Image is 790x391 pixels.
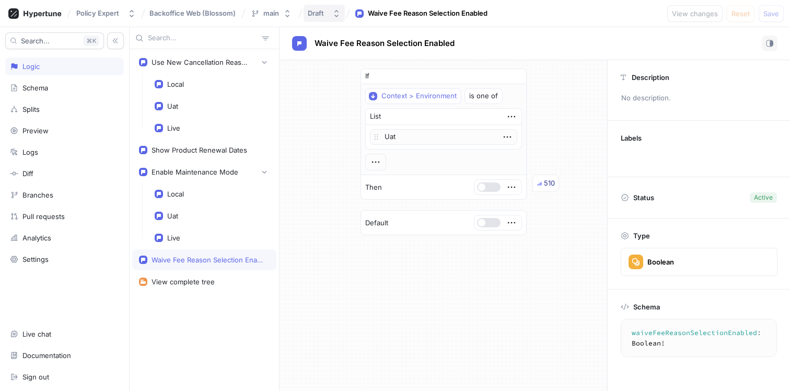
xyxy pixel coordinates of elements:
div: is one of [469,93,498,99]
div: Waive Fee Reason Selection Enabled [152,256,265,264]
button: Search...K [5,32,104,49]
div: Uat [167,212,178,220]
div: Local [167,190,184,198]
div: Splits [22,105,40,113]
div: Active [754,193,773,202]
p: Description [632,73,669,82]
p: If [365,71,369,82]
div: Use New Cancellation Reasons [152,58,251,66]
div: Analytics [22,234,51,242]
p: Type [633,232,650,240]
p: Waive Fee Reason Selection Enabled [315,38,455,50]
div: View complete tree [152,278,215,286]
div: Show Product Renewal Dates [152,146,247,154]
button: main [247,5,296,22]
button: Boolean [621,248,777,276]
div: Preview [22,126,49,135]
p: Then [365,182,382,193]
span: Save [763,10,779,17]
div: Sign out [22,373,49,381]
div: Live [167,124,180,132]
div: Logic [22,62,40,71]
div: Schema [22,84,48,92]
div: Enable Maintenance Mode [152,168,238,176]
a: Documentation [5,347,124,364]
div: Diff [22,169,33,178]
input: Search... [148,33,258,43]
div: Uat [167,102,178,110]
div: K [83,36,99,46]
button: Reset [727,5,754,22]
span: Reset [731,10,750,17]
button: Draft [304,5,345,22]
div: main [263,9,279,18]
p: Schema [633,303,660,311]
p: Labels [621,134,642,142]
div: Pull requests [22,212,65,221]
div: Local [167,80,184,88]
button: Policy Expert [72,5,140,22]
span: Search... [21,38,50,44]
div: Live chat [22,330,51,338]
div: List [370,111,381,122]
button: Save [759,5,784,22]
p: Default [365,218,388,228]
div: Waive Fee Reason Selection Enabled [368,8,487,19]
div: Documentation [22,351,71,360]
span: Backoffice Web (Blossom) [149,9,236,17]
div: Logs [22,148,38,156]
div: Draft [308,9,324,18]
div: Context > Environment [381,91,457,100]
div: 510 [544,178,555,189]
p: Status [633,190,654,205]
div: Settings [22,255,49,263]
div: Boolean [647,258,674,267]
button: Context > Environment [365,88,461,104]
button: View changes [667,5,723,22]
span: View changes [672,10,718,17]
div: Policy Expert [76,9,119,18]
div: Branches [22,191,53,199]
div: Live [167,234,180,242]
p: No description. [617,89,781,107]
